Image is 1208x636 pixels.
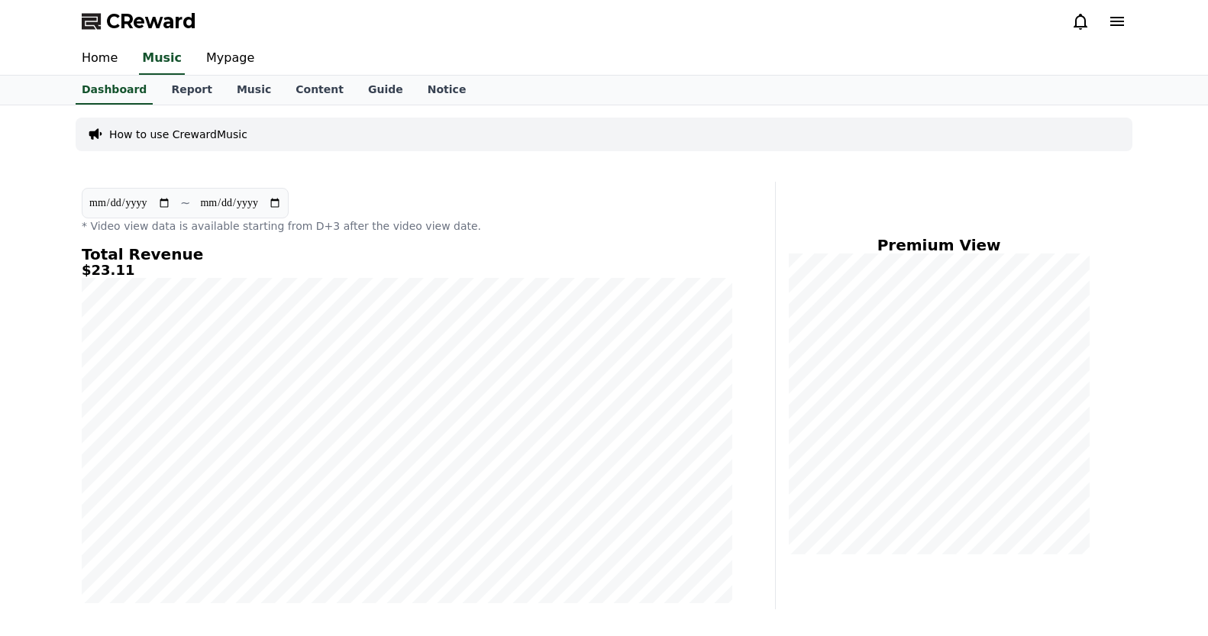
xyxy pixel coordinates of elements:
[139,43,185,75] a: Music
[159,76,224,105] a: Report
[224,76,283,105] a: Music
[69,43,130,75] a: Home
[283,76,356,105] a: Content
[106,9,196,34] span: CReward
[82,263,732,278] h5: $23.11
[356,76,415,105] a: Guide
[180,194,190,212] p: ~
[82,246,732,263] h4: Total Revenue
[788,237,1090,253] h4: Premium View
[82,218,732,234] p: * Video view data is available starting from D+3 after the video view date.
[109,127,247,142] a: How to use CrewardMusic
[194,43,266,75] a: Mypage
[76,76,153,105] a: Dashboard
[82,9,196,34] a: CReward
[415,76,479,105] a: Notice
